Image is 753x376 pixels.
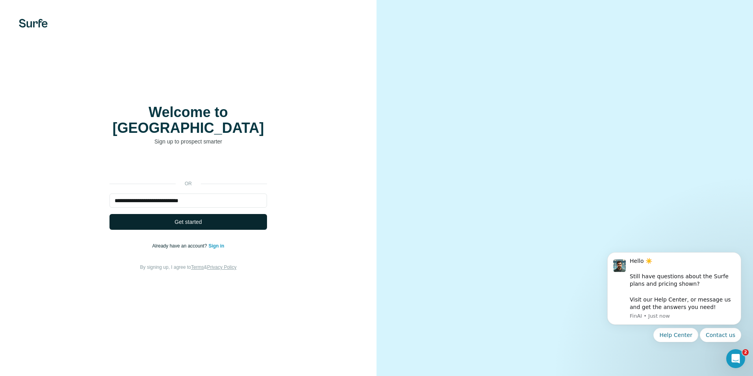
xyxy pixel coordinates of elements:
span: By signing up, I agree to & [140,264,237,270]
h1: Welcome to [GEOGRAPHIC_DATA] [109,104,267,136]
button: Get started [109,214,267,230]
a: Privacy Policy [207,264,237,270]
iframe: Sign in with Google Button [106,157,271,175]
span: Get started [174,218,202,226]
iframe: Intercom live chat [726,349,745,368]
iframe: Intercom notifications message [595,242,753,372]
p: or [176,180,201,187]
p: Sign up to prospect smarter [109,138,267,145]
img: Surfe's logo [19,19,48,28]
a: Sign in [208,243,224,249]
a: Terms [191,264,204,270]
span: 2 [742,349,749,356]
span: Already have an account? [152,243,209,249]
